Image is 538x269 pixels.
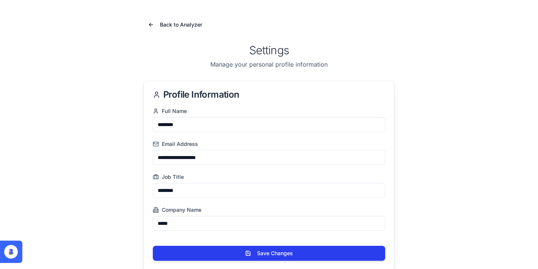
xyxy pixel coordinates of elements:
[162,108,187,114] span: Full Name
[162,141,198,147] span: Email Address
[162,174,184,180] span: Job Title
[143,18,207,31] button: Back to Analyzer
[153,246,385,261] button: Save Changes
[163,90,239,99] span: Profile Information
[143,60,395,69] p: Manage your personal profile information
[143,43,395,57] h1: Settings
[162,207,201,213] span: Company Name
[160,21,202,28] span: Back to Analyzer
